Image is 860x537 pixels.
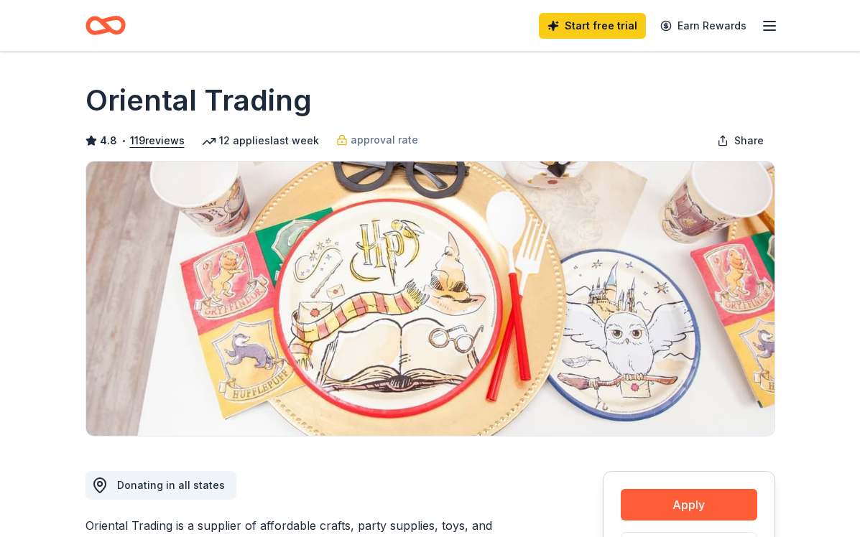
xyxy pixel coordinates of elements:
[539,13,646,39] a: Start free trial
[86,162,775,436] img: Image for Oriental Trading
[85,80,312,121] h1: Oriental Trading
[130,132,185,149] button: 119reviews
[734,132,764,149] span: Share
[117,479,225,491] span: Donating in all states
[85,9,126,42] a: Home
[100,132,117,149] span: 4.8
[336,131,418,149] a: approval rate
[621,489,757,520] button: Apply
[351,131,418,149] span: approval rate
[202,132,319,149] div: 12 applies last week
[706,126,775,155] button: Share
[652,13,755,39] a: Earn Rewards
[121,135,126,146] span: •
